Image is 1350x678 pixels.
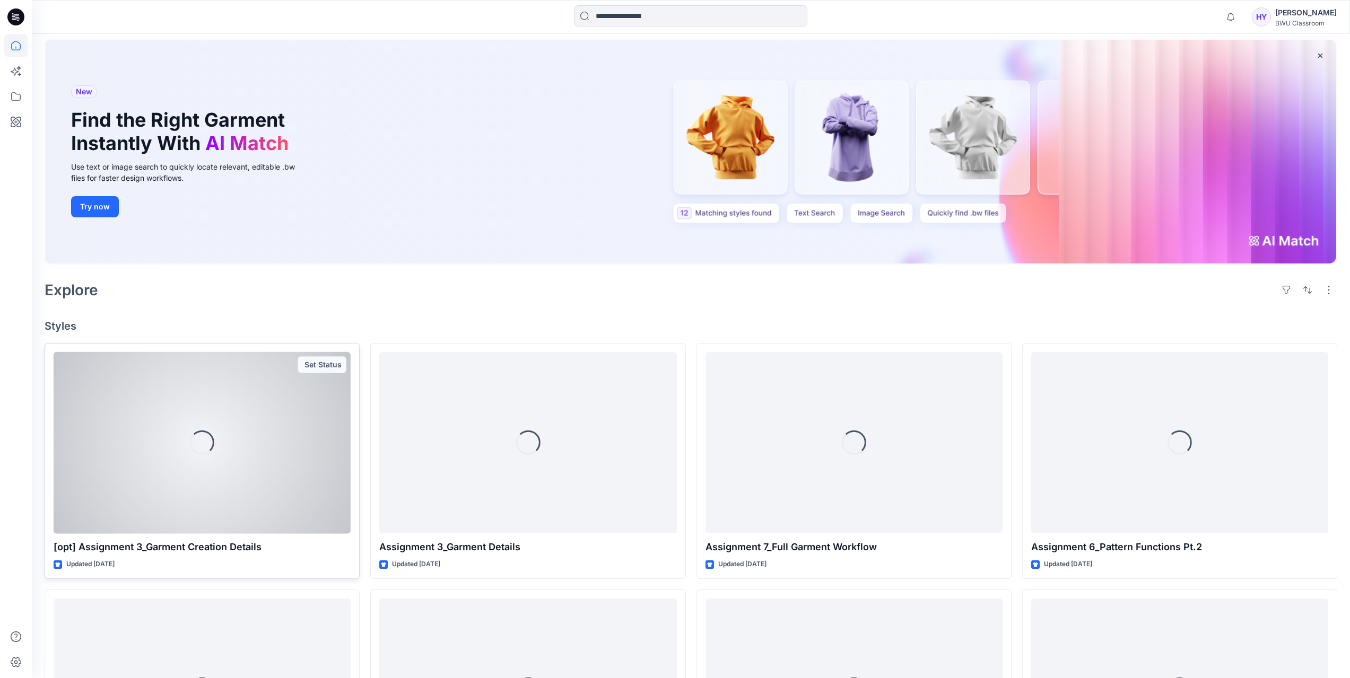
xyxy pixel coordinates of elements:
[1252,7,1271,27] div: HY
[1044,559,1092,570] p: Updated [DATE]
[54,540,351,554] p: [opt] Assignment 3_Garment Creation Details
[45,281,98,298] h2: Explore
[1275,6,1337,19] div: [PERSON_NAME]
[1031,540,1328,554] p: Assignment 6_Pattern Functions Pt.2
[66,559,115,570] p: Updated [DATE]
[71,196,119,217] button: Try now
[71,109,294,154] h1: Find the Right Garment Instantly With
[76,85,92,98] span: New
[392,559,440,570] p: Updated [DATE]
[379,540,676,554] p: Assignment 3_Garment Details
[718,559,767,570] p: Updated [DATE]
[71,161,310,183] div: Use text or image search to quickly locate relevant, editable .bw files for faster design workflows.
[1275,19,1337,27] div: BWU Classroom
[706,540,1003,554] p: Assignment 7_Full Garment Workflow
[45,320,1337,332] h4: Styles
[205,131,289,155] span: AI Match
